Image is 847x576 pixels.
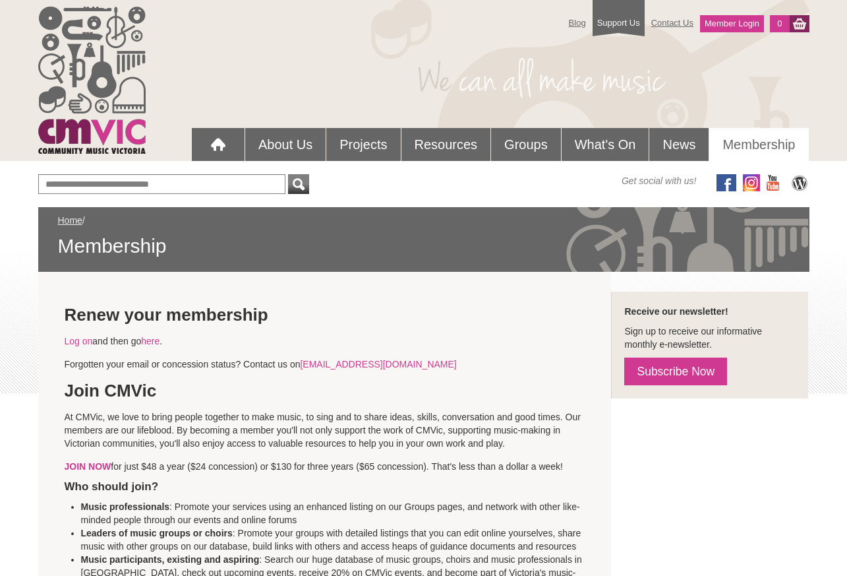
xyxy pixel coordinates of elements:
[401,128,491,161] a: Resources
[65,381,585,400] h2: Join CMVic
[65,336,93,346] a: Log on
[326,128,400,161] a: Projects
[65,305,585,325] h2: Renew your membership
[624,306,728,317] strong: Receive our newsletter!
[491,128,561,161] a: Groups
[622,174,697,187] span: Get social with us!
[81,500,602,527] li: : Promote your services using an enhanced listing on our Groups pages, and network with other lik...
[700,15,764,32] a: Member Login
[81,527,602,553] li: : Promote your groups with detailed listings that you can edit online yourselves, share music wit...
[770,15,789,32] a: 0
[58,234,790,259] span: Membership
[141,336,160,346] a: here
[58,215,82,226] a: Home
[645,11,700,34] a: Contact Us
[58,214,790,259] div: /
[649,128,709,161] a: News
[790,174,809,191] img: CMVic Blog
[624,358,727,385] a: Subscribe Now
[65,335,585,348] p: and then go .
[245,128,326,161] a: About Us
[38,7,146,154] img: cmvic_logo.png
[65,480,585,494] h4: Who should join?
[562,128,649,161] a: What's On
[562,11,593,34] a: Blog
[65,461,111,472] a: JOIN NOW
[709,128,808,161] a: Membership
[300,359,456,369] a: [EMAIL_ADDRESS][DOMAIN_NAME]
[81,554,260,565] strong: Music participants, existing and aspiring
[624,325,795,351] p: Sign up to receive our informative monthly e-newsletter.
[65,410,585,450] p: At CMVic, we love to bring people together to make music, to sing and to share ideas, skills, con...
[65,358,585,371] p: Forgotten your email or concession status? Contact us on
[743,174,760,191] img: icon-instagram.png
[81,501,170,512] strong: Music professionals
[81,528,233,538] strong: Leaders of music groups or choirs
